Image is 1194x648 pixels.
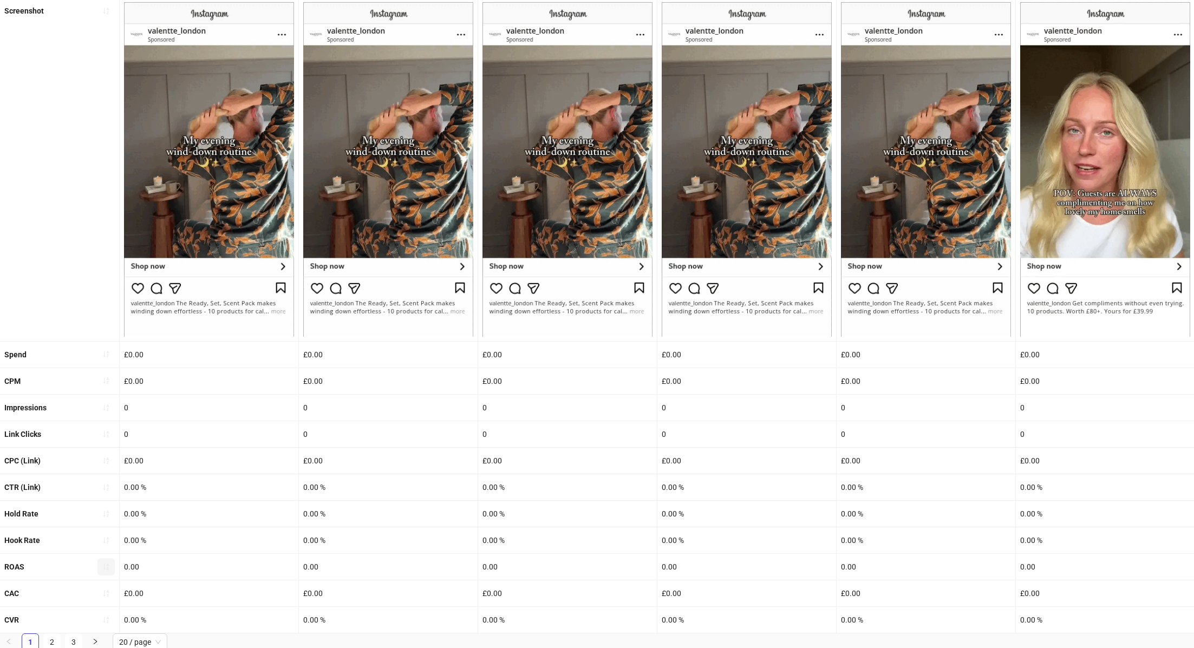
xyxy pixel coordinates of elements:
div: 0.00 % [299,501,478,527]
b: Spend [4,350,27,359]
b: Screenshot [4,6,44,15]
div: 0 [478,395,657,421]
div: 0.00 % [299,607,478,633]
b: CTR (Link) [4,483,41,492]
div: 0 [837,395,1015,421]
span: sort-ascending [102,510,110,518]
div: 0.00 % [478,527,657,553]
span: sort-ascending [102,616,110,624]
div: 0.00 [299,554,478,580]
div: 0.00 [837,554,1015,580]
div: 0.00 % [657,607,836,633]
div: £0.00 [478,580,657,606]
div: £0.00 [657,580,836,606]
div: 0.00 % [120,501,298,527]
div: £0.00 [837,342,1015,368]
div: 0.00 % [120,527,298,553]
div: £0.00 [837,580,1015,606]
div: £0.00 [299,580,478,606]
div: 0.00 % [478,607,657,633]
div: 0.00 % [120,474,298,500]
b: Impressions [4,403,47,412]
b: Link Clicks [4,430,41,438]
div: 0.00 [478,554,657,580]
span: sort-ascending [102,430,110,438]
div: 0.00 % [837,501,1015,527]
span: sort-ascending [102,590,110,597]
div: 0 [299,421,478,447]
b: CVR [4,616,19,624]
div: 0.00 % [657,527,836,553]
div: 0.00 % [299,474,478,500]
b: Hook Rate [4,536,40,545]
b: Hold Rate [4,509,38,518]
div: £0.00 [657,448,836,474]
div: £0.00 [299,368,478,394]
div: 0.00 % [837,607,1015,633]
img: Screenshot 6855613627072 [662,2,832,336]
div: £0.00 [299,342,478,368]
span: sort-ascending [102,536,110,544]
div: 0 [837,421,1015,447]
span: sort-ascending [102,350,110,358]
span: right [92,638,99,645]
span: sort-ascending [102,404,110,411]
span: sort-ascending [102,377,110,384]
div: £0.00 [120,580,298,606]
div: 0.00 % [299,527,478,553]
div: £0.00 [478,342,657,368]
div: 0.00 % [657,474,836,500]
div: £0.00 [299,448,478,474]
b: CAC [4,589,19,598]
div: 0 [657,395,836,421]
div: 0.00 % [657,501,836,527]
div: 0 [478,421,657,447]
b: CPC (Link) [4,456,41,465]
div: £0.00 [120,368,298,394]
span: sort-ascending [102,7,110,15]
div: £0.00 [657,342,836,368]
div: 0.00 % [478,501,657,527]
img: Screenshot 6855617087072 [1020,2,1190,336]
div: 0 [120,395,298,421]
span: left [5,638,12,645]
span: sort-ascending [102,483,110,491]
div: 0.00 % [478,474,657,500]
img: Screenshot 6855591432272 [841,2,1011,336]
div: 0.00 [657,554,836,580]
div: £0.00 [120,342,298,368]
img: Screenshot 6855613625872 [124,2,294,336]
div: 0 [657,421,836,447]
div: 0 [120,421,298,447]
b: ROAS [4,562,24,571]
div: £0.00 [120,448,298,474]
div: 0 [299,395,478,421]
div: £0.00 [837,448,1015,474]
div: 0.00 % [837,527,1015,553]
div: £0.00 [478,368,657,394]
span: sort-ascending [102,563,110,571]
span: sort-ascending [102,457,110,464]
div: £0.00 [478,448,657,474]
b: CPM [4,377,21,385]
div: 0.00 % [120,607,298,633]
div: 0.00 [120,554,298,580]
div: £0.00 [657,368,836,394]
div: 0.00 % [837,474,1015,500]
img: Screenshot 6855617087472 [482,2,653,336]
img: Screenshot 6855617086472 [303,2,473,336]
div: £0.00 [837,368,1015,394]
